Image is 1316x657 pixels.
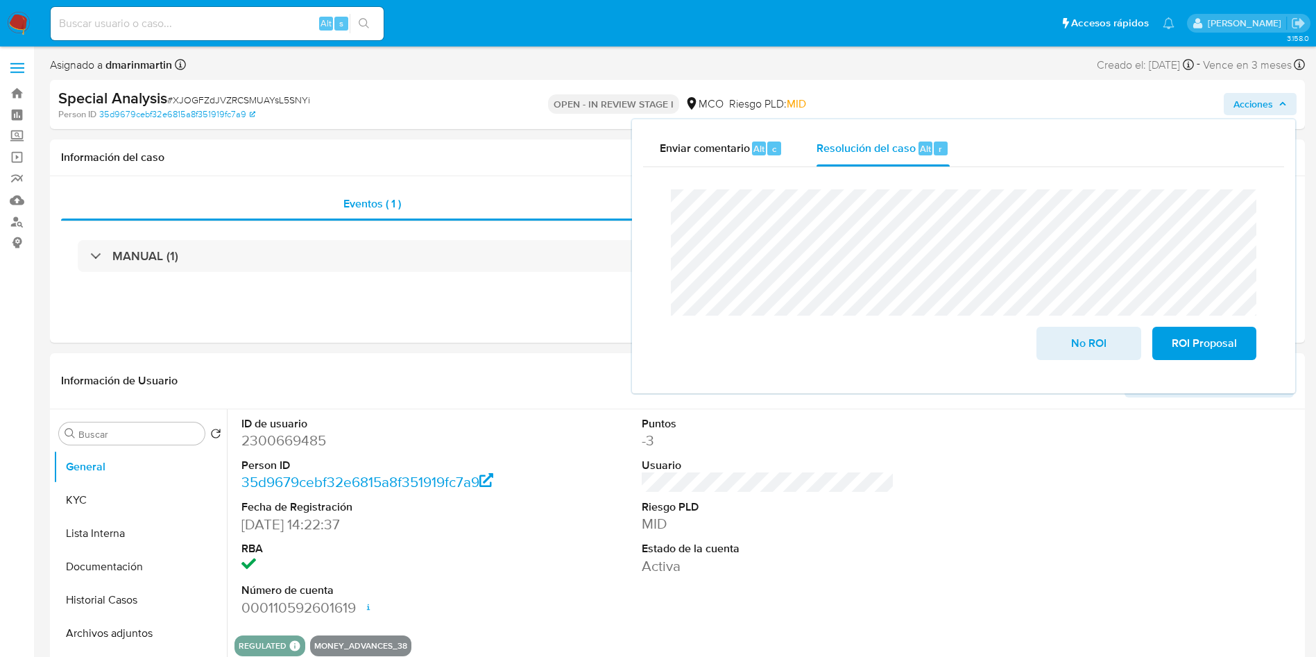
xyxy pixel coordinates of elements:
[1170,328,1238,359] span: ROI Proposal
[53,450,227,484] button: General
[817,140,916,156] span: Resolución del caso
[1152,327,1256,360] button: ROI Proposal
[339,17,343,30] span: s
[642,416,895,432] dt: Puntos
[241,458,495,473] dt: Person ID
[660,140,750,156] span: Enviar comentario
[241,472,494,492] a: 35d9679cebf32e6815a8f351919fc7a9
[642,458,895,473] dt: Usuario
[241,515,495,534] dd: [DATE] 14:22:37
[58,108,96,121] b: Person ID
[787,96,806,112] span: MID
[241,541,495,556] dt: RBA
[241,500,495,515] dt: Fecha de Registración
[53,583,227,617] button: Historial Casos
[920,142,931,155] span: Alt
[1208,17,1286,30] p: david.marinmartinez@mercadolibre.com.co
[53,517,227,550] button: Lista Interna
[753,142,764,155] span: Alt
[772,142,776,155] span: c
[729,96,806,112] span: Riesgo PLD:
[1097,56,1194,74] div: Creado el: [DATE]
[350,14,378,33] button: search-icon
[1233,93,1273,115] span: Acciones
[642,541,895,556] dt: Estado de la cuenta
[241,583,495,598] dt: Número de cuenta
[99,108,255,121] a: 35d9679cebf32e6815a8f351919fc7a9
[50,58,172,73] span: Asignado a
[51,15,384,33] input: Buscar usuario o caso...
[210,428,221,443] button: Volver al orden por defecto
[642,514,895,534] dd: MID
[1071,16,1149,31] span: Accesos rápidos
[78,240,1277,272] div: MANUAL (1)
[103,57,172,73] b: dmarinmartin
[58,87,167,109] b: Special Analysis
[241,431,495,450] dd: 2300669485
[548,94,679,114] p: OPEN - IN REVIEW STAGE I
[642,500,895,515] dt: Riesgo PLD
[1036,327,1140,360] button: No ROI
[1054,328,1122,359] span: No ROI
[78,428,199,441] input: Buscar
[241,416,495,432] dt: ID de usuario
[1224,93,1297,115] button: Acciones
[1291,16,1306,31] a: Salir
[1197,56,1200,74] span: -
[642,556,895,576] dd: Activa
[53,550,227,583] button: Documentación
[167,93,310,107] span: # XJOGFZdJVZRCSMUAYsL5SNYi
[241,598,495,617] dd: 000110592601619
[685,96,724,112] div: MCO
[53,484,227,517] button: KYC
[939,142,942,155] span: r
[1203,58,1292,73] span: Vence en 3 meses
[321,17,332,30] span: Alt
[112,248,178,264] h3: MANUAL (1)
[1163,17,1174,29] a: Notificaciones
[343,196,401,212] span: Eventos ( 1 )
[65,428,76,439] button: Buscar
[642,431,895,450] dd: -3
[61,374,178,388] h1: Información de Usuario
[61,151,1294,164] h1: Información del caso
[53,617,227,650] button: Archivos adjuntos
